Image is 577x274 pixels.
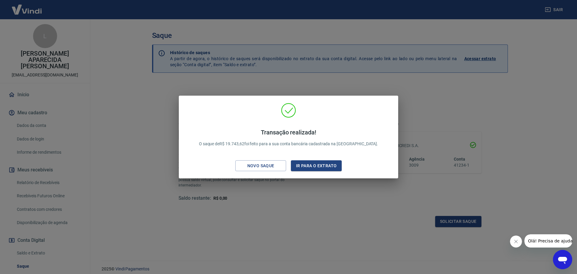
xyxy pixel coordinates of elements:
[235,160,286,171] button: Novo saque
[291,160,342,171] button: Ir para o extrato
[553,250,572,269] iframe: Botão para abrir a janela de mensagens
[510,236,522,248] iframe: Fechar mensagem
[199,129,378,147] p: O saque de R$ 19.743,62 foi feito para a sua conta bancária cadastrada na [GEOGRAPHIC_DATA].
[524,234,572,248] iframe: Mensagem da empresa
[199,129,378,136] h4: Transação realizada!
[240,162,282,170] div: Novo saque
[4,4,50,9] span: Olá! Precisa de ajuda?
